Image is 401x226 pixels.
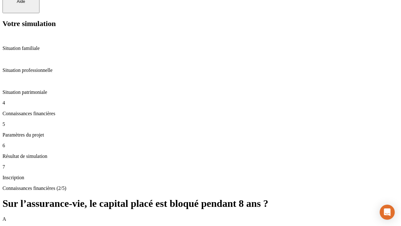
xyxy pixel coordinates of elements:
[3,186,398,191] p: Connaissances financières (2/5)
[3,46,398,51] p: Situation familiale
[3,100,398,106] p: 4
[3,164,398,170] p: 7
[3,19,398,28] h2: Votre simulation
[3,67,398,73] p: Situation professionnelle
[3,153,398,159] p: Résultat de simulation
[380,205,395,220] div: Open Intercom Messenger
[3,216,398,222] p: A
[3,198,398,209] h1: Sur l’assurance-vie, le capital placé est bloqué pendant 8 ans ?
[3,89,398,95] p: Situation patrimoniale
[3,132,398,138] p: Paramètres du projet
[3,143,398,148] p: 6
[3,175,398,180] p: Inscription
[3,111,398,116] p: Connaissances financières
[3,121,398,127] p: 5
